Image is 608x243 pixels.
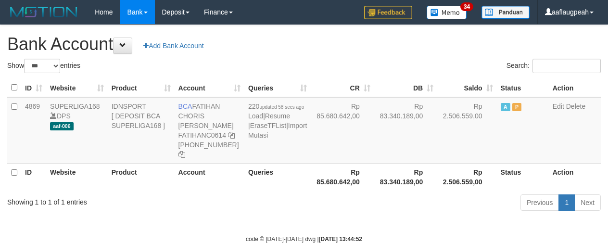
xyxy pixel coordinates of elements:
[248,122,307,139] a: Import Mutasi
[46,97,108,164] td: DPS
[319,236,362,243] strong: [DATE] 13:44:52
[574,194,601,211] a: Next
[244,78,311,97] th: Queries: activate to sort column ascending
[21,163,46,191] th: ID
[427,6,467,19] img: Button%20Memo.svg
[507,59,601,73] label: Search:
[311,78,374,97] th: CR: activate to sort column ascending
[108,163,175,191] th: Product
[549,78,601,97] th: Action
[512,103,522,111] span: Paused
[553,102,564,110] a: Edit
[549,163,601,191] th: Action
[248,102,307,139] span: | | |
[497,163,549,191] th: Status
[244,163,311,191] th: Queries
[46,163,108,191] th: Website
[50,102,100,110] a: SUPERLIGA168
[50,122,74,130] span: aaf-006
[250,122,286,129] a: EraseTFList
[108,97,175,164] td: IDNSPORT [ DEPOSIT BCA SUPERLIGA168 ]
[246,236,362,243] small: code © [DATE]-[DATE] dwg |
[364,6,412,19] img: Feedback.jpg
[137,38,210,54] a: Add Bank Account
[460,2,473,11] span: 34
[175,97,244,164] td: FATIHAN CHORIS [PERSON_NAME] [PHONE_NUMBER]
[374,163,437,191] th: Rp 83.340.189,00
[7,193,246,207] div: Showing 1 to 1 of 1 entries
[248,112,263,120] a: Load
[265,112,290,120] a: Resume
[374,97,437,164] td: Rp 83.340.189,00
[248,102,304,110] span: 220
[566,102,585,110] a: Delete
[497,78,549,97] th: Status
[175,163,244,191] th: Account
[532,59,601,73] input: Search:
[374,78,437,97] th: DB: activate to sort column ascending
[311,97,374,164] td: Rp 85.680.642,00
[178,151,185,158] a: Copy 4062281727 to clipboard
[178,131,226,139] a: FATIHANC0614
[437,78,496,97] th: Saldo: activate to sort column ascending
[311,163,374,191] th: Rp 85.680.642,00
[520,194,559,211] a: Previous
[21,78,46,97] th: ID: activate to sort column ascending
[108,78,175,97] th: Product: activate to sort column ascending
[7,35,601,54] h1: Bank Account
[7,59,80,73] label: Show entries
[24,59,60,73] select: Showentries
[7,5,80,19] img: MOTION_logo.png
[558,194,575,211] a: 1
[481,6,530,19] img: panduan.png
[175,78,244,97] th: Account: activate to sort column ascending
[437,97,496,164] td: Rp 2.506.559,00
[21,97,46,164] td: 4869
[259,104,304,110] span: updated 58 secs ago
[46,78,108,97] th: Website: activate to sort column ascending
[228,131,235,139] a: Copy FATIHANC0614 to clipboard
[437,163,496,191] th: Rp 2.506.559,00
[178,102,192,110] span: BCA
[501,103,510,111] span: Active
